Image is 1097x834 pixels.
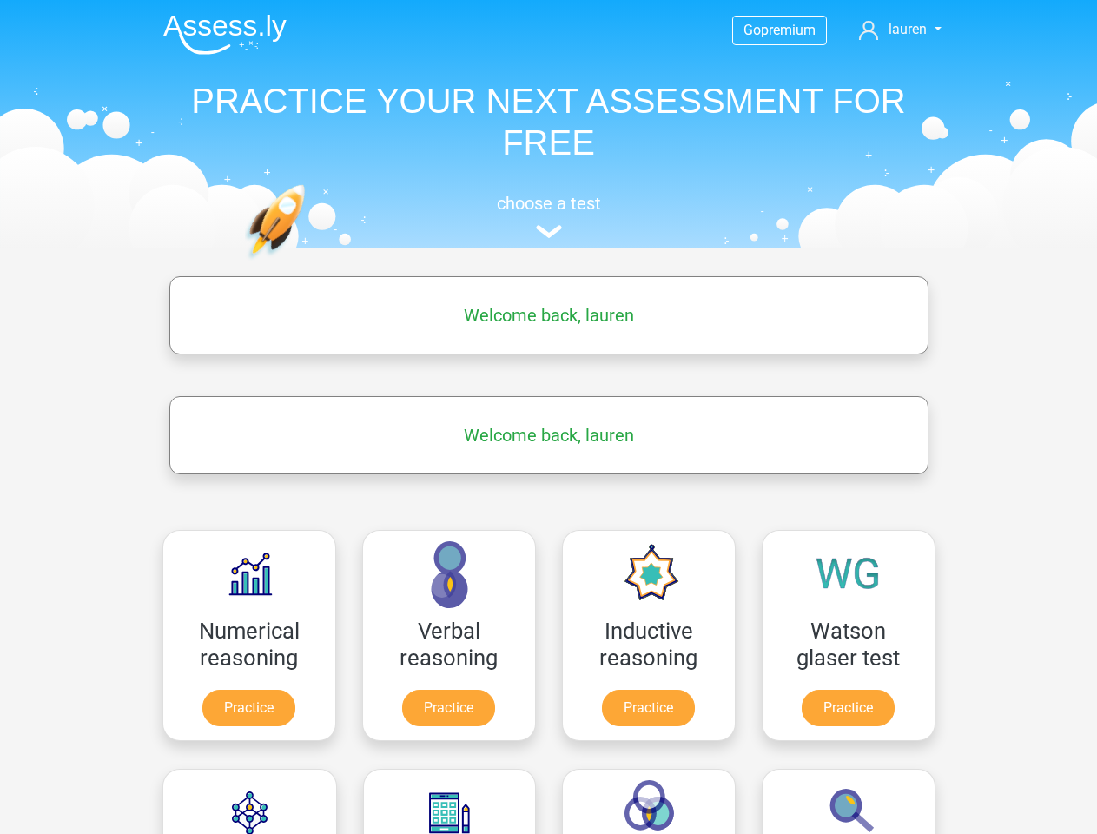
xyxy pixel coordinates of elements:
img: assessment [536,225,562,238]
a: choose a test [149,193,948,239]
a: Practice [602,690,695,726]
h1: PRACTICE YOUR NEXT ASSESSMENT FOR FREE [149,80,948,163]
a: Gopremium [733,18,826,42]
span: lauren [889,21,927,37]
a: lauren [852,19,948,40]
span: Go [743,22,761,38]
a: Practice [802,690,895,726]
a: Practice [202,690,295,726]
a: Practice [402,690,495,726]
span: premium [761,22,816,38]
img: Assessly [163,14,287,55]
h5: Welcome back, lauren [178,305,920,326]
h5: Welcome back, lauren [178,425,920,446]
h5: choose a test [149,193,948,214]
img: practice [245,184,373,341]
